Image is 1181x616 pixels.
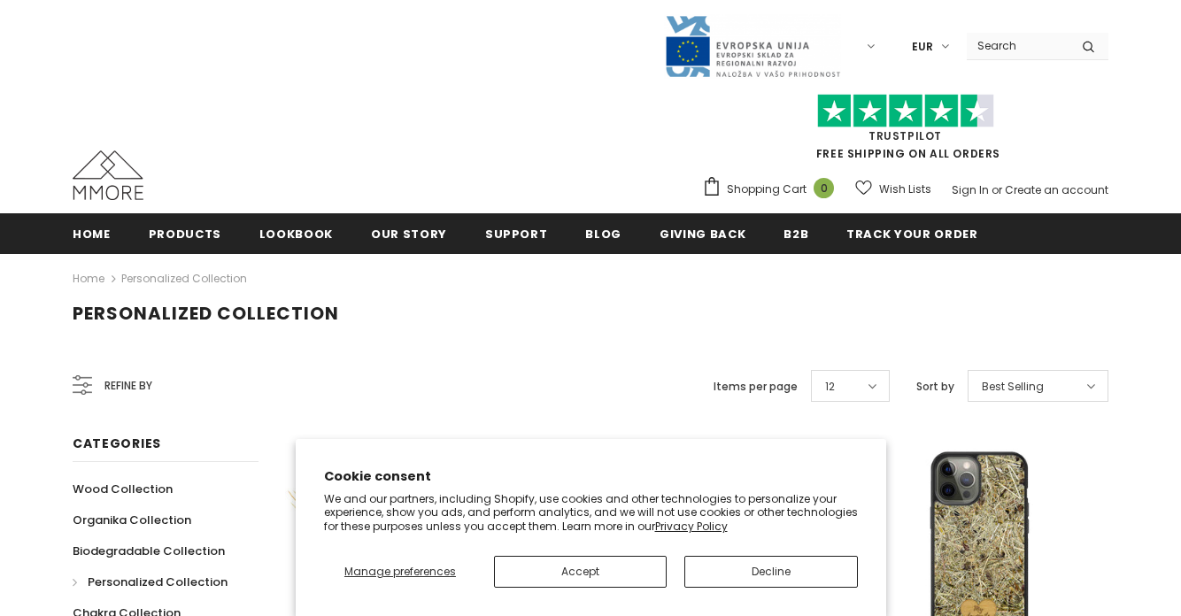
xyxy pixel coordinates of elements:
span: Personalized Collection [88,574,228,590]
span: support [485,226,548,243]
a: support [485,213,548,253]
button: Decline [684,556,857,588]
span: Wood Collection [73,481,173,497]
span: Lookbook [259,226,333,243]
img: MMORE Cases [73,150,143,200]
span: Organika Collection [73,512,191,528]
span: Shopping Cart [727,181,807,198]
a: Biodegradable Collection [73,535,225,566]
span: Personalized Collection [73,301,339,326]
h2: Cookie consent [324,467,858,486]
a: Personalized Collection [121,271,247,286]
span: Categories [73,435,161,452]
span: Giving back [660,226,745,243]
img: Trust Pilot Stars [817,94,994,128]
a: Organika Collection [73,504,191,535]
span: Products [149,226,221,243]
a: Personalized Collection [73,566,228,597]
a: Giving back [660,213,745,253]
span: Our Story [371,226,447,243]
span: FREE SHIPPING ON ALL ORDERS [702,102,1108,161]
a: Trustpilot [868,128,942,143]
span: Track your order [846,226,977,243]
a: Lookbook [259,213,333,253]
span: Wish Lists [879,181,931,198]
a: Wish Lists [855,173,931,204]
span: EUR [912,38,933,56]
a: Products [149,213,221,253]
img: Javni Razpis [664,14,841,79]
a: Sign In [952,182,989,197]
a: Privacy Policy [655,519,728,534]
p: We and our partners, including Shopify, use cookies and other technologies to personalize your ex... [324,492,858,534]
a: Home [73,268,104,289]
span: Home [73,226,111,243]
span: Manage preferences [344,564,456,579]
a: B2B [783,213,808,253]
span: 0 [814,178,834,198]
span: Refine by [104,376,152,396]
a: Shopping Cart 0 [702,176,843,203]
a: Home [73,213,111,253]
a: Blog [585,213,621,253]
a: Our Story [371,213,447,253]
label: Sort by [916,378,954,396]
span: Blog [585,226,621,243]
span: 12 [825,378,835,396]
span: Best Selling [982,378,1044,396]
span: or [992,182,1002,197]
a: Wood Collection [73,474,173,504]
span: Biodegradable Collection [73,543,225,559]
a: Javni Razpis [664,38,841,53]
input: Search Site [967,33,1069,58]
a: Track your order [846,213,977,253]
button: Accept [494,556,667,588]
span: B2B [783,226,808,243]
label: Items per page [714,378,798,396]
button: Manage preferences [324,556,477,588]
a: Create an account [1005,182,1108,197]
